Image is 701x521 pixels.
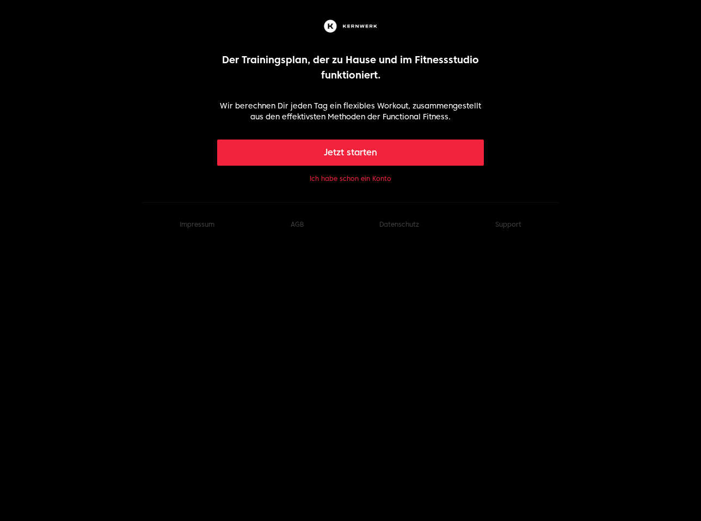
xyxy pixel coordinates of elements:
a: Impressum [180,220,214,228]
button: Ich habe schon ein Konto [310,174,391,183]
img: Kernwerk® [322,17,379,35]
p: Der Trainingsplan, der zu Hause und im Fitnessstudio funktioniert. [217,52,484,83]
a: Datenschutz [379,220,419,228]
p: Wir berechnen Dir jeden Tag ein flexibles Workout, zusammengestellt aus den effektivsten Methoden... [217,100,484,122]
a: AGB [291,220,304,228]
button: Jetzt starten [217,140,484,166]
button: Support [495,220,521,229]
